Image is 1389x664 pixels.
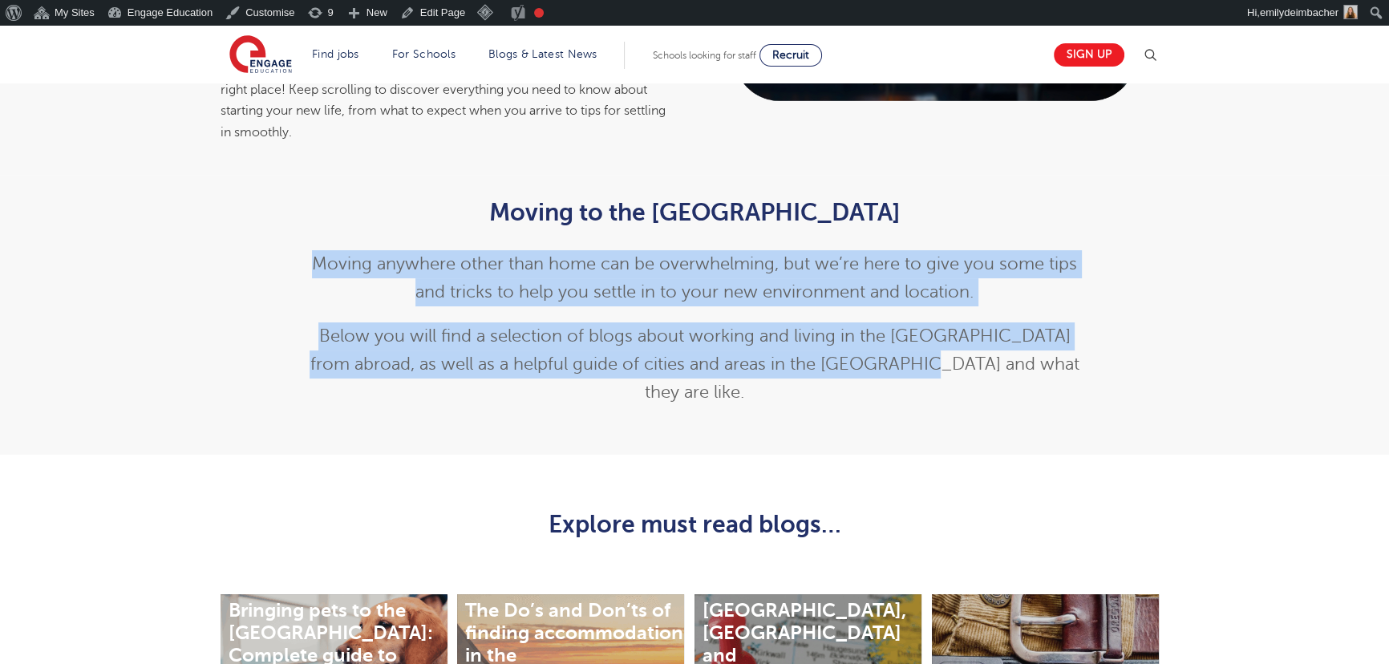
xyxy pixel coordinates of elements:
a: Recruit [759,44,822,67]
a: For Schools [392,48,456,60]
h2: Explore must read blogs… [302,511,1088,538]
div: Thinking about relocating to teach in the [GEOGRAPHIC_DATA]? You're in the right place! Keep scro... [221,59,679,143]
span: Recruit [772,49,809,61]
a: Sign up [1054,43,1124,67]
a: Find jobs [312,48,359,60]
p: Below you will find a selection of blogs about working and living in the [GEOGRAPHIC_DATA] from a... [302,322,1088,407]
a: Blogs & Latest News [488,48,597,60]
h2: Moving to the [GEOGRAPHIC_DATA] [302,199,1088,226]
span: emilydeimbacher [1260,6,1338,18]
span: Schools looking for staff [653,50,756,61]
img: Engage Education [229,35,292,75]
p: Moving anywhere other than home can be overwhelming, but we’re here to give you some tips and tri... [302,250,1088,306]
div: Focus keyphrase not set [534,8,544,18]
